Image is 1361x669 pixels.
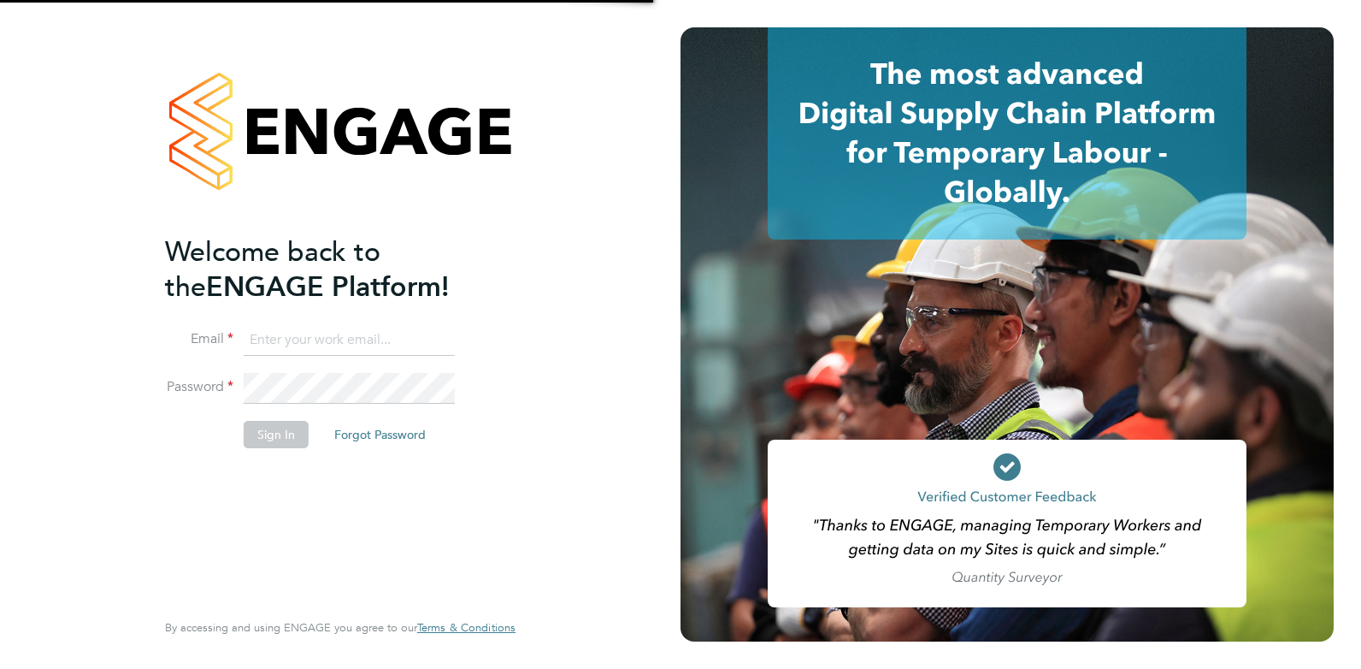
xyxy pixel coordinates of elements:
span: Terms & Conditions [417,620,516,635]
input: Enter your work email... [244,325,455,356]
a: Terms & Conditions [417,621,516,635]
span: Welcome back to the [165,235,380,304]
label: Password [165,378,233,396]
h2: ENGAGE Platform! [165,234,498,305]
label: Email [165,330,233,348]
button: Forgot Password [321,421,439,448]
span: By accessing and using ENGAGE you agree to our [165,620,516,635]
button: Sign In [244,421,309,448]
